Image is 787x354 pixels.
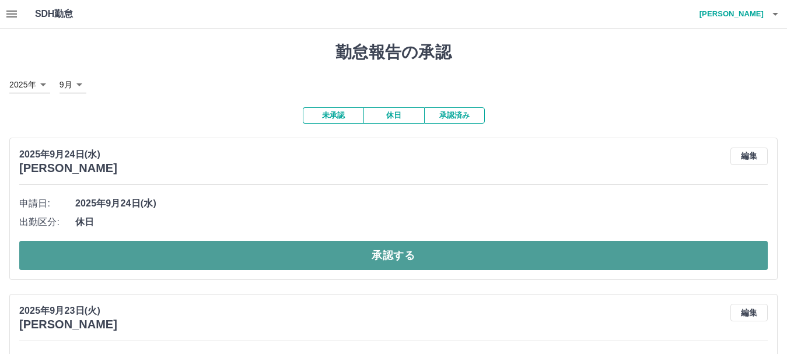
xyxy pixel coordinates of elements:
button: 承認する [19,241,768,270]
button: 承認済み [424,107,485,124]
p: 2025年9月24日(水) [19,148,117,162]
span: 申請日: [19,197,75,211]
div: 9月 [60,76,86,93]
span: 休日 [75,215,768,229]
button: 編集 [730,148,768,165]
h3: [PERSON_NAME] [19,318,117,331]
span: 2025年9月24日(水) [75,197,768,211]
h3: [PERSON_NAME] [19,162,117,175]
button: 未承認 [303,107,363,124]
button: 編集 [730,304,768,321]
h1: 勤怠報告の承認 [9,43,778,62]
div: 2025年 [9,76,50,93]
span: 出勤区分: [19,215,75,229]
p: 2025年9月23日(火) [19,304,117,318]
button: 休日 [363,107,424,124]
